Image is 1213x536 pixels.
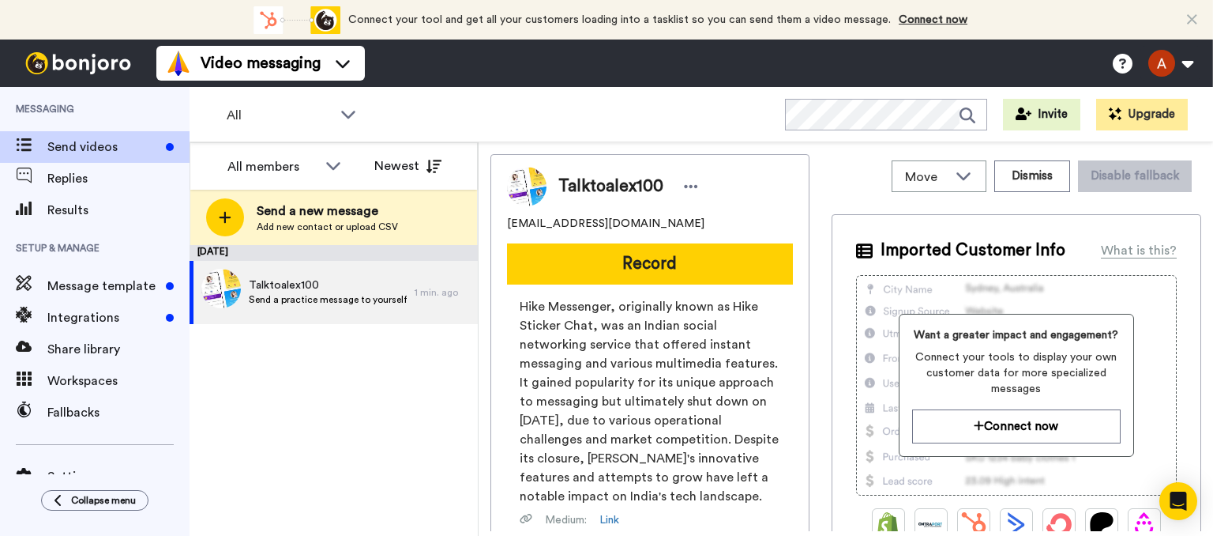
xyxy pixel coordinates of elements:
span: Send a practice message to yourself [249,293,407,306]
button: Connect now [912,410,1121,444]
span: Video messaging [201,52,321,74]
span: Talktoalex100 [558,175,663,198]
span: Connect your tool and get all your customers loading into a tasklist so you can send them a video... [348,14,891,25]
span: Add new contact or upload CSV [257,221,398,233]
span: Message template [47,277,160,296]
span: Hike Messenger, originally known as Hike Sticker Chat, was an Indian social networking service th... [520,297,780,506]
span: Imported Customer Info [881,239,1065,262]
a: Connect now [899,14,967,25]
button: Dismiss [994,160,1070,192]
div: What is this? [1101,241,1177,260]
span: Medium : [545,512,587,528]
span: Share library [47,340,190,359]
span: Replies [47,169,190,188]
span: Results [47,201,190,220]
img: Image of Talktoalex100 [507,167,546,206]
span: Collapse menu [71,494,136,507]
span: [EMAIL_ADDRESS][DOMAIN_NAME] [507,216,704,232]
span: Connect your tools to display your own customer data for more specialized messages [912,349,1121,397]
button: Record [507,243,793,285]
span: All [227,106,332,125]
span: Integrations [47,308,160,327]
span: Send a new message [257,202,398,221]
div: [DATE] [190,245,478,261]
span: Settings [47,467,190,486]
span: Fallbacks [47,403,190,422]
div: All members [227,157,317,176]
img: 3dec55a2-925a-463f-ba1e-d17e991aa607.jpg [201,269,241,308]
img: vm-color.svg [166,51,191,76]
button: Upgrade [1096,99,1188,130]
span: Move [905,168,948,187]
span: Want a greater impact and engagement? [912,327,1121,343]
span: Send videos [47,138,160,157]
img: bj-logo-header-white.svg [19,52,137,74]
button: Disable fallback [1078,160,1192,192]
div: animation [253,6,340,34]
a: Link [599,512,619,528]
button: Newest [362,150,453,182]
button: Invite [1003,99,1080,130]
span: Talktoalex100 [249,277,407,293]
button: Collapse menu [41,490,148,511]
div: Open Intercom Messenger [1159,482,1197,520]
div: 1 min. ago [415,286,470,299]
span: Workspaces [47,372,190,391]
